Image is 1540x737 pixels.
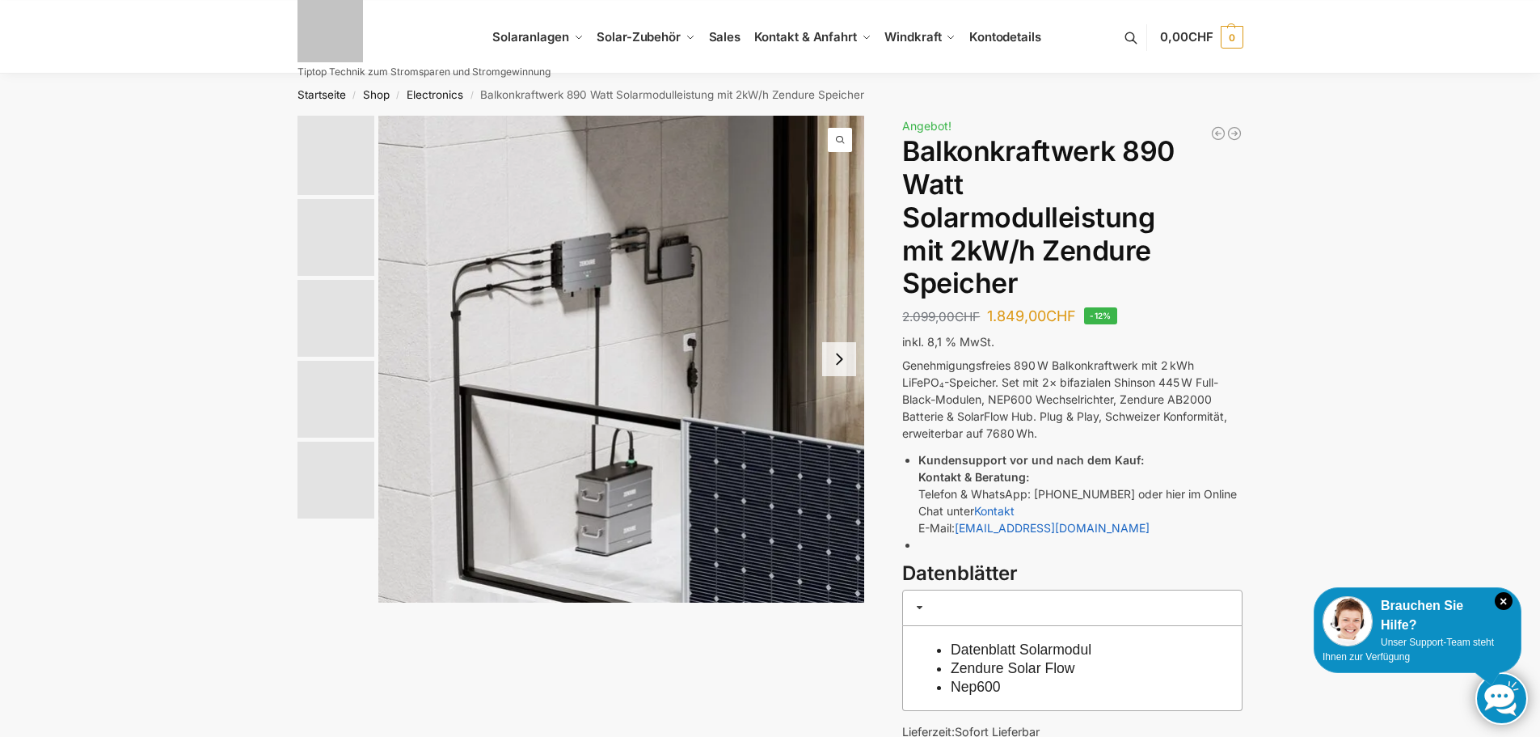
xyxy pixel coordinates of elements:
[955,309,980,324] span: CHF
[390,89,407,102] span: /
[709,29,741,44] span: Sales
[1188,29,1213,44] span: CHF
[987,307,1076,324] bdi: 1.849,00
[951,660,1075,676] a: Zendure Solar Flow
[918,453,1144,467] strong: Kundensupport vor und nach dem Kauf:
[918,470,1029,484] strong: Kontakt & Beratung:
[590,1,702,74] a: Solar-Zubehör
[363,88,390,101] a: Shop
[463,89,480,102] span: /
[492,29,569,44] span: Solaranlagen
[268,74,1272,116] nav: Breadcrumb
[1160,13,1243,61] a: 0,00CHF 0
[918,451,1243,536] li: Telefon & WhatsApp: [PHONE_NUMBER] oder hier im Online Chat unter E-Mail:
[902,119,951,133] span: Angebot!
[1084,307,1117,324] span: -12%
[378,116,865,603] img: Zendure-solar-flow-Batteriespeicher für Balkonkraftwerke
[1495,592,1513,610] i: Schließen
[297,280,374,357] img: Maysun
[378,116,865,603] a: Znedure solar flow Batteriespeicher fuer BalkonkraftwerkeZnedure solar flow Batteriespeicher fuer...
[597,29,681,44] span: Solar-Zubehör
[754,29,857,44] span: Kontakt & Anfahrt
[1221,26,1243,49] span: 0
[951,642,1091,658] a: Datenblatt Solarmodul
[902,135,1243,300] h1: Balkonkraftwerk 890 Watt Solarmodulleistung mit 2kW/h Zendure Speicher
[902,309,980,324] bdi: 2.099,00
[297,199,374,276] img: Anschlusskabel-3meter_schweizer-stecker
[346,89,363,102] span: /
[969,29,1041,44] span: Kontodetails
[951,679,1001,695] a: Nep600
[297,88,346,101] a: Startseite
[1323,596,1373,646] img: Customer service
[878,1,963,74] a: Windkraft
[1160,29,1213,44] span: 0,00
[407,88,463,101] a: Electronics
[963,1,1048,74] a: Kontodetails
[955,521,1150,535] a: [EMAIL_ADDRESS][DOMAIN_NAME]
[1323,637,1494,663] span: Unser Support-Team steht Ihnen zur Verfügung
[822,342,856,376] button: Next slide
[902,335,994,349] span: inkl. 8,1 % MwSt.
[902,560,1243,588] h3: Datenblätter
[1046,307,1076,324] span: CHF
[297,442,374,519] img: nep-microwechselrichter-600w
[884,29,941,44] span: Windkraft
[1226,125,1243,142] a: Balkonkraftwerk 890 Watt Solarmodulleistung mit 1kW/h Zendure Speicher
[747,1,878,74] a: Kontakt & Anfahrt
[902,357,1243,442] p: Genehmigungsfreies 890 W Balkonkraftwerk mit 2 kWh LiFePO₄-Speicher. Set mit 2× bifazialen Shinso...
[702,1,747,74] a: Sales
[1323,596,1513,635] div: Brauchen Sie Hilfe?
[297,361,374,438] img: Zendure-solar-flow-Batteriespeicher für Balkonkraftwerke
[1210,125,1226,142] a: 890/600 Watt Solarkraftwerk + 2,7 KW Batteriespeicher Genehmigungsfrei
[297,116,374,195] img: Zendure-solar-flow-Batteriespeicher für Balkonkraftwerke
[974,504,1015,518] a: Kontakt
[297,67,551,77] p: Tiptop Technik zum Stromsparen und Stromgewinnung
